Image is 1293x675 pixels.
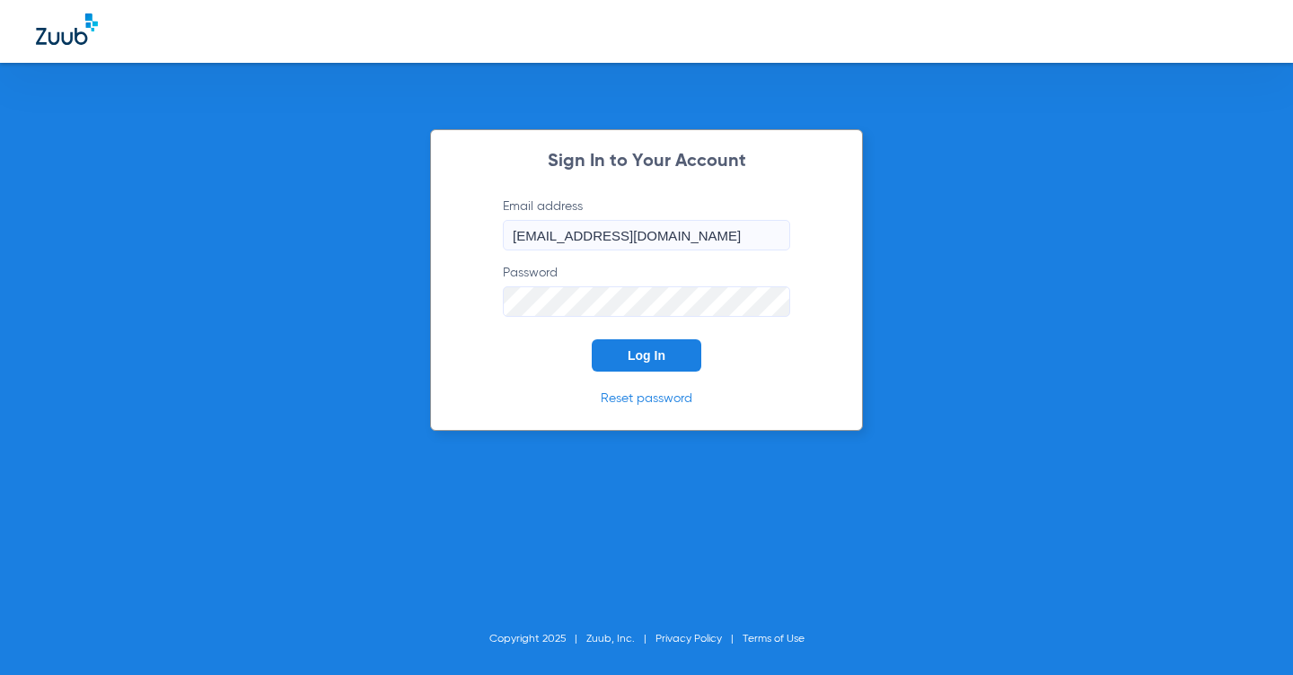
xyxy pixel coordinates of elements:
[503,264,790,317] label: Password
[592,339,701,372] button: Log In
[476,153,817,171] h2: Sign In to Your Account
[503,286,790,317] input: Password
[503,197,790,250] label: Email address
[586,630,655,648] li: Zuub, Inc.
[36,13,98,45] img: Zuub Logo
[628,348,665,363] span: Log In
[655,634,722,644] a: Privacy Policy
[503,220,790,250] input: Email address
[743,634,805,644] a: Terms of Use
[489,630,586,648] li: Copyright 2025
[601,392,692,405] a: Reset password
[1203,589,1293,675] iframe: Chat Widget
